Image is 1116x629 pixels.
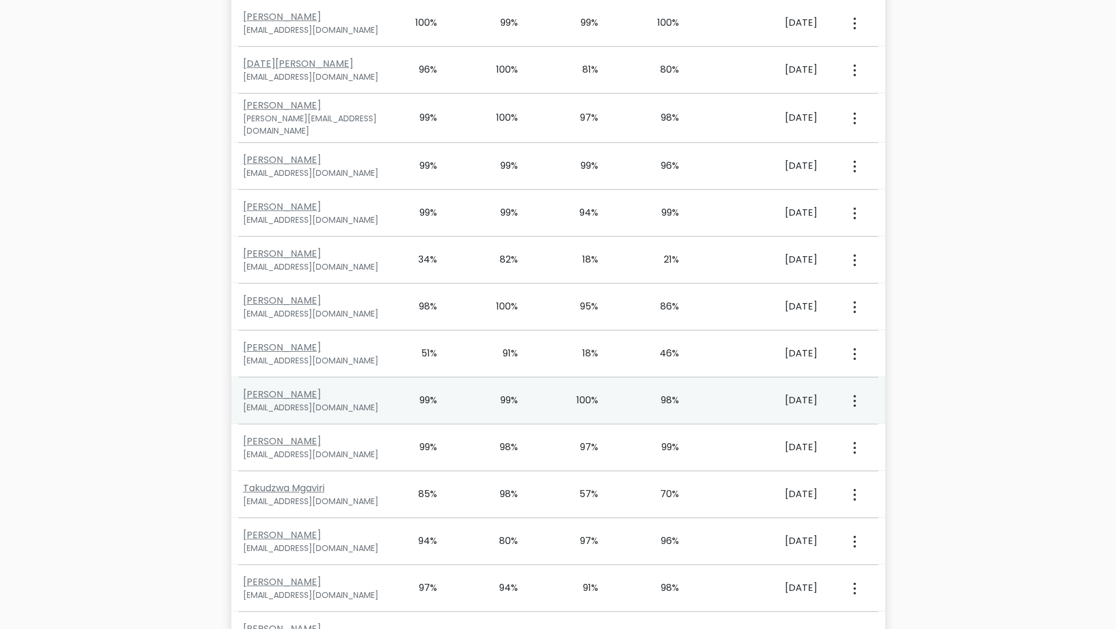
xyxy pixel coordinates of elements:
[404,487,438,501] div: 85%
[646,487,679,501] div: 70%
[726,581,817,595] div: [DATE]
[484,16,518,30] div: 99%
[646,581,679,595] div: 98%
[404,111,438,125] div: 99%
[726,393,817,407] div: [DATE]
[646,534,679,548] div: 96%
[243,294,321,307] a: [PERSON_NAME]
[243,402,390,414] div: [EMAIL_ADDRESS][DOMAIN_NAME]
[484,393,518,407] div: 99%
[404,253,438,267] div: 34%
[484,253,518,267] div: 82%
[243,24,390,36] div: [EMAIL_ADDRESS][DOMAIN_NAME]
[404,300,438,314] div: 98%
[243,308,390,320] div: [EMAIL_ADDRESS][DOMAIN_NAME]
[565,206,599,220] div: 94%
[646,393,679,407] div: 98%
[646,206,679,220] div: 99%
[243,481,325,495] a: Takudzwa Mgaviri
[726,16,817,30] div: [DATE]
[404,393,438,407] div: 99%
[404,63,438,77] div: 96%
[484,111,518,125] div: 100%
[565,346,599,361] div: 18%
[243,57,353,70] a: [DATE][PERSON_NAME]
[484,300,518,314] div: 100%
[243,589,390,601] div: [EMAIL_ADDRESS][DOMAIN_NAME]
[726,253,817,267] div: [DATE]
[243,355,390,367] div: [EMAIL_ADDRESS][DOMAIN_NAME]
[404,440,438,454] div: 99%
[404,16,438,30] div: 100%
[565,487,599,501] div: 57%
[726,206,817,220] div: [DATE]
[484,534,518,548] div: 80%
[243,261,390,273] div: [EMAIL_ADDRESS][DOMAIN_NAME]
[243,575,321,589] a: [PERSON_NAME]
[646,346,679,361] div: 46%
[565,111,599,125] div: 97%
[484,206,518,220] div: 99%
[565,534,599,548] div: 97%
[565,63,599,77] div: 81%
[646,300,679,314] div: 86%
[484,440,518,454] div: 98%
[565,159,599,173] div: 99%
[243,98,321,112] a: [PERSON_NAME]
[646,440,679,454] div: 99%
[243,387,321,401] a: [PERSON_NAME]
[726,111,817,125] div: [DATE]
[565,393,599,407] div: 100%
[484,581,518,595] div: 94%
[243,448,390,461] div: [EMAIL_ADDRESS][DOMAIN_NAME]
[646,63,679,77] div: 80%
[404,206,438,220] div: 99%
[726,487,817,501] div: [DATE]
[646,111,679,125] div: 98%
[404,346,438,361] div: 51%
[484,346,518,361] div: 91%
[565,440,599,454] div: 97%
[484,487,518,501] div: 98%
[565,300,599,314] div: 95%
[243,214,390,226] div: [EMAIL_ADDRESS][DOMAIN_NAME]
[243,153,321,166] a: [PERSON_NAME]
[243,434,321,448] a: [PERSON_NAME]
[484,159,518,173] div: 99%
[404,534,438,548] div: 94%
[565,581,599,595] div: 91%
[243,113,390,137] div: [PERSON_NAME][EMAIL_ADDRESS][DOMAIN_NAME]
[243,495,390,508] div: [EMAIL_ADDRESS][DOMAIN_NAME]
[243,167,390,179] div: [EMAIL_ADDRESS][DOMAIN_NAME]
[404,159,438,173] div: 99%
[243,71,390,83] div: [EMAIL_ADDRESS][DOMAIN_NAME]
[243,341,321,354] a: [PERSON_NAME]
[726,534,817,548] div: [DATE]
[243,542,390,555] div: [EMAIL_ADDRESS][DOMAIN_NAME]
[404,581,438,595] div: 97%
[243,528,321,542] a: [PERSON_NAME]
[484,63,518,77] div: 100%
[565,16,599,30] div: 99%
[243,247,321,260] a: [PERSON_NAME]
[726,440,817,454] div: [DATE]
[726,159,817,173] div: [DATE]
[565,253,599,267] div: 18%
[646,16,679,30] div: 100%
[646,159,679,173] div: 96%
[646,253,679,267] div: 21%
[726,346,817,361] div: [DATE]
[243,10,321,23] a: [PERSON_NAME]
[726,63,817,77] div: [DATE]
[726,300,817,314] div: [DATE]
[243,200,321,213] a: [PERSON_NAME]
